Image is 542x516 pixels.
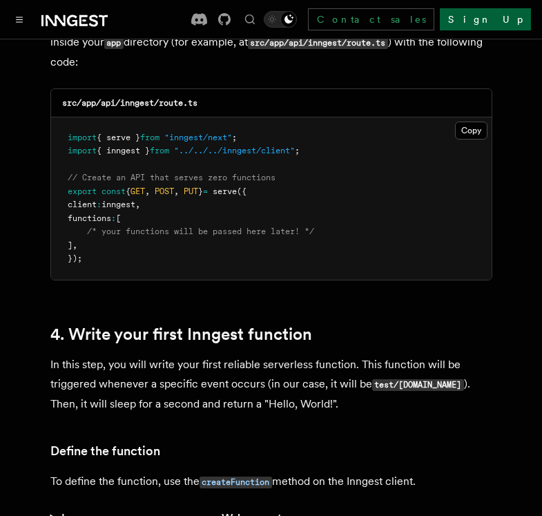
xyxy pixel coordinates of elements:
[111,213,116,223] span: :
[237,187,246,196] span: ({
[50,441,160,461] a: Define the function
[213,187,237,196] span: serve
[11,11,28,28] button: Toggle navigation
[68,213,111,223] span: functions
[72,240,77,250] span: ,
[68,240,72,250] span: ]
[295,146,300,155] span: ;
[130,187,145,196] span: GET
[50,325,312,344] a: 4. Write your first Inngest function
[50,355,492,414] p: In this step, you will write your first reliable serverless function. This function will be trigg...
[174,187,179,196] span: ,
[50,472,492,492] p: To define the function, use the method on the Inngest client.
[97,146,150,155] span: { inngest }
[440,8,531,30] a: Sign Up
[140,133,159,142] span: from
[200,477,272,488] code: createFunction
[164,133,232,142] span: "inngest/next"
[116,213,121,223] span: [
[68,254,82,263] span: });
[203,187,208,196] span: =
[50,12,492,72] p: Next, you will set up a route handler for the route. To do so, create a file inside your director...
[242,11,258,28] button: Find something...
[308,8,434,30] a: Contact sales
[68,200,97,209] span: client
[62,98,197,108] code: src/app/api/inngest/route.ts
[184,187,198,196] span: PUT
[264,11,297,28] button: Toggle dark mode
[198,187,203,196] span: }
[87,227,314,236] span: /* your functions will be passed here later! */
[372,379,464,391] code: test/[DOMAIN_NAME]
[101,187,126,196] span: const
[68,187,97,196] span: export
[248,37,388,49] code: src/app/api/inngest/route.ts
[135,200,140,209] span: ,
[68,173,275,182] span: // Create an API that serves zero functions
[174,146,295,155] span: "../../../inngest/client"
[455,122,487,140] button: Copy
[97,133,140,142] span: { serve }
[150,146,169,155] span: from
[104,37,124,49] code: app
[145,187,150,196] span: ,
[97,200,101,209] span: :
[68,133,97,142] span: import
[126,187,130,196] span: {
[232,133,237,142] span: ;
[101,200,135,209] span: inngest
[68,146,97,155] span: import
[200,475,272,488] a: createFunction
[155,187,174,196] span: POST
